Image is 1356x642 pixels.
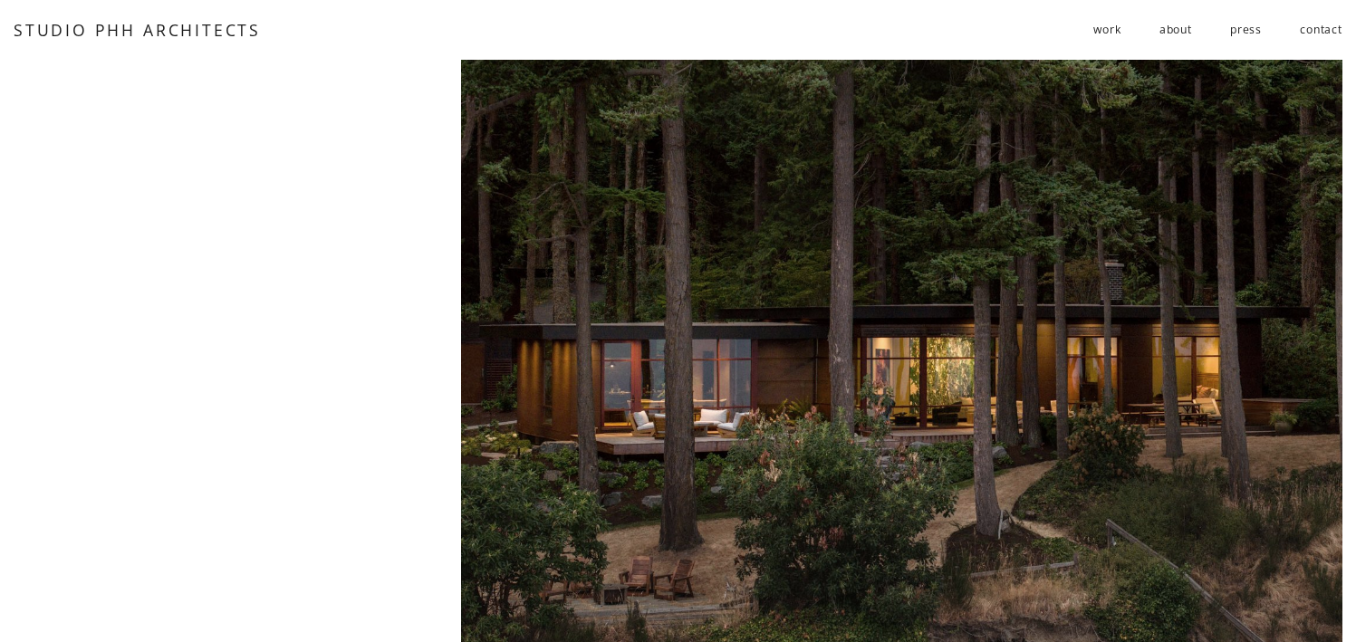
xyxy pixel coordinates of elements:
[1159,14,1192,44] a: about
[1093,14,1120,44] a: folder dropdown
[1230,14,1262,44] a: press
[1093,16,1120,44] span: work
[1300,14,1342,44] a: contact
[14,19,261,41] a: STUDIO PHH ARCHITECTS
